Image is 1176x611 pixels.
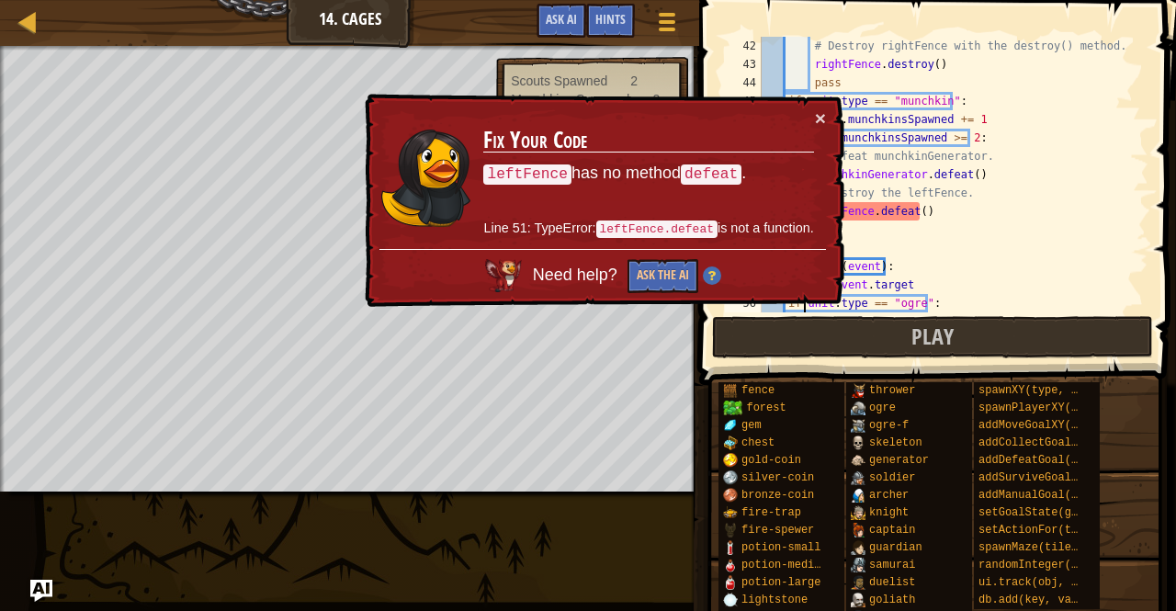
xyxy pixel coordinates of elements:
span: silver-coin [741,471,814,484]
img: duck_omarn.png [380,126,473,226]
p: has no method . [484,161,815,189]
img: portrait.png [723,453,738,468]
span: addDefeatGoal(amount) [978,454,1117,467]
span: Need help? [532,265,621,284]
h3: Fix Your Code [484,126,815,156]
img: portrait.png [723,593,738,607]
div: 2 [652,90,660,108]
span: goliath [869,594,915,606]
img: portrait.png [851,558,865,572]
span: spawnPlayerXY(type, x, y) [978,402,1144,414]
span: captain [869,524,915,537]
span: ui.track(obj, prop) [978,576,1104,589]
span: addCollectGoal(amount) [978,436,1124,449]
img: Hint [702,268,720,287]
button: Ask AI [537,4,586,38]
span: fire-trap [741,506,801,519]
span: duelist [869,576,915,589]
code: leftFence [484,164,572,185]
p: Line 51: TypeError: is not a function. [483,218,814,242]
span: setGoalState(goal, success) [978,506,1157,519]
span: ogre [869,402,896,414]
span: forest [746,402,786,414]
img: portrait.png [723,383,738,398]
img: portrait.png [851,505,865,520]
span: lightstone [741,594,808,606]
div: 42 [725,37,762,55]
span: skeleton [869,436,922,449]
img: portrait.png [723,523,738,537]
img: portrait.png [851,453,865,468]
div: 57 [725,312,762,331]
img: portrait.png [851,593,865,607]
img: portrait.png [851,383,865,398]
span: archer [869,489,909,502]
span: knight [869,506,909,519]
code: leftFence.defeat [595,221,718,240]
span: fire-spewer [741,524,814,537]
span: fence [741,384,775,397]
div: Scouts Spawned [511,72,607,90]
span: gem [741,419,762,432]
img: AI [483,257,520,291]
span: bronze-coin [741,489,814,502]
img: portrait.png [851,401,865,415]
span: thrower [869,384,915,397]
code: defeat [681,166,742,187]
span: addSurviveGoal(seconds) [978,471,1131,484]
img: portrait.png [851,418,865,433]
span: soldier [869,471,915,484]
img: portrait.png [851,470,865,485]
img: portrait.png [851,540,865,555]
div: Munchkins Spawned [511,90,629,108]
span: ogre-f [869,419,909,432]
div: 44 [725,74,762,92]
span: addMoveGoalXY(x, y) [978,419,1104,432]
span: Play [911,322,954,351]
button: × [816,110,828,130]
img: portrait.png [851,488,865,503]
span: guardian [869,541,922,554]
div: 43 [725,55,762,74]
span: potion-medium [741,559,828,571]
img: portrait.png [723,558,738,572]
img: portrait.png [723,418,738,433]
img: portrait.png [723,575,738,590]
span: gold-coin [741,454,801,467]
span: generator [869,454,929,467]
img: portrait.png [723,488,738,503]
img: portrait.png [723,505,738,520]
button: Play [712,316,1153,358]
span: db.add(key, value) [978,594,1098,606]
img: portrait.png [723,470,738,485]
img: portrait.png [851,575,865,590]
img: portrait.png [851,436,865,450]
div: 2 [630,72,638,90]
div: 45 [725,92,762,110]
span: addManualGoal(description) [978,489,1150,502]
button: Show game menu [644,4,690,47]
span: spawnMaze(tileType, seed) [978,541,1144,554]
button: Ask the AI [626,259,696,294]
img: trees_1.png [723,401,742,415]
span: samurai [869,559,915,571]
span: spawnXY(type, x, y) [978,384,1104,397]
img: portrait.png [723,540,738,555]
span: Ask AI [546,10,577,28]
span: randomInteger(min, max) [978,559,1131,571]
span: potion-large [741,576,820,589]
span: potion-small [741,541,820,554]
img: portrait.png [723,436,738,450]
img: portrait.png [851,523,865,537]
span: Hints [595,10,626,28]
button: Ask AI [30,580,52,602]
span: chest [741,436,775,449]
